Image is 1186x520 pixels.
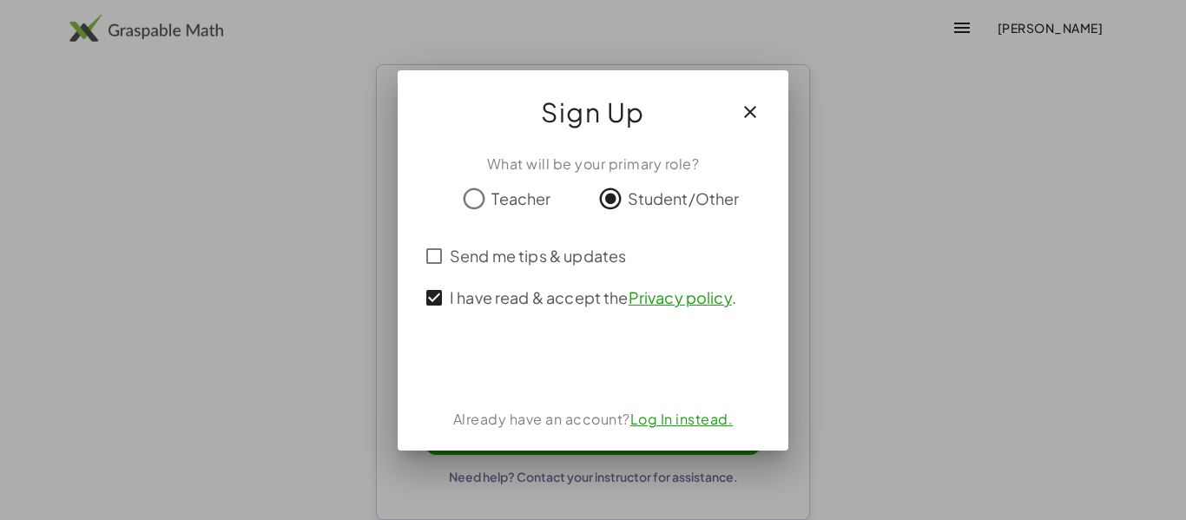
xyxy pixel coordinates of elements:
a: Log In instead. [630,410,734,428]
iframe: Sign in with Google Button [497,345,689,383]
span: Sign Up [541,91,645,133]
span: I have read & accept the . [450,286,736,309]
span: Send me tips & updates [450,244,626,267]
span: Student/Other [628,187,740,210]
div: What will be your primary role? [418,154,768,174]
span: Teacher [491,187,550,210]
div: Already have an account? [418,409,768,430]
a: Privacy policy [629,287,732,307]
